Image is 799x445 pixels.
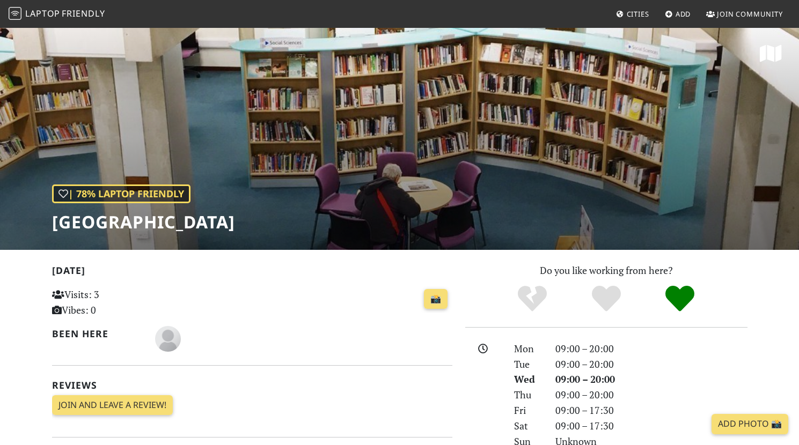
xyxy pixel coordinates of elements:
[52,395,173,416] a: Join and leave a review!
[627,9,649,19] span: Cities
[9,5,105,24] a: LaptopFriendly LaptopFriendly
[465,263,747,278] p: Do you like working from here?
[495,284,569,314] div: No
[52,184,190,203] div: | 78% Laptop Friendly
[25,8,60,19] span: Laptop
[52,265,452,280] h2: [DATE]
[9,7,21,20] img: LaptopFriendly
[717,9,783,19] span: Join Community
[643,284,717,314] div: Definitely!
[612,4,654,24] a: Cities
[676,9,691,19] span: Add
[549,372,754,387] div: 09:00 – 20:00
[424,289,448,309] a: 📸
[549,357,754,372] div: 09:00 – 20:00
[549,387,754,403] div: 09:00 – 20:00
[549,403,754,418] div: 09:00 – 17:30
[661,4,695,24] a: Add
[155,326,181,352] img: blank-535327c66bd565773addf3077783bbfce4b00ec00e9fd257753287c682c7fa38.png
[508,387,548,403] div: Thu
[52,328,143,339] h2: Been here
[702,4,787,24] a: Join Community
[62,8,105,19] span: Friendly
[52,212,235,232] h1: [GEOGRAPHIC_DATA]
[155,331,181,344] span: Alex Dresoc
[712,414,788,434] a: Add Photo 📸
[549,418,754,434] div: 09:00 – 17:30
[549,341,754,357] div: 09:00 – 20:00
[569,284,643,314] div: Yes
[52,287,177,318] p: Visits: 3 Vibes: 0
[508,357,548,372] div: Tue
[508,403,548,418] div: Fri
[508,418,548,434] div: Sat
[508,341,548,357] div: Mon
[52,380,452,391] h2: Reviews
[508,372,548,387] div: Wed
